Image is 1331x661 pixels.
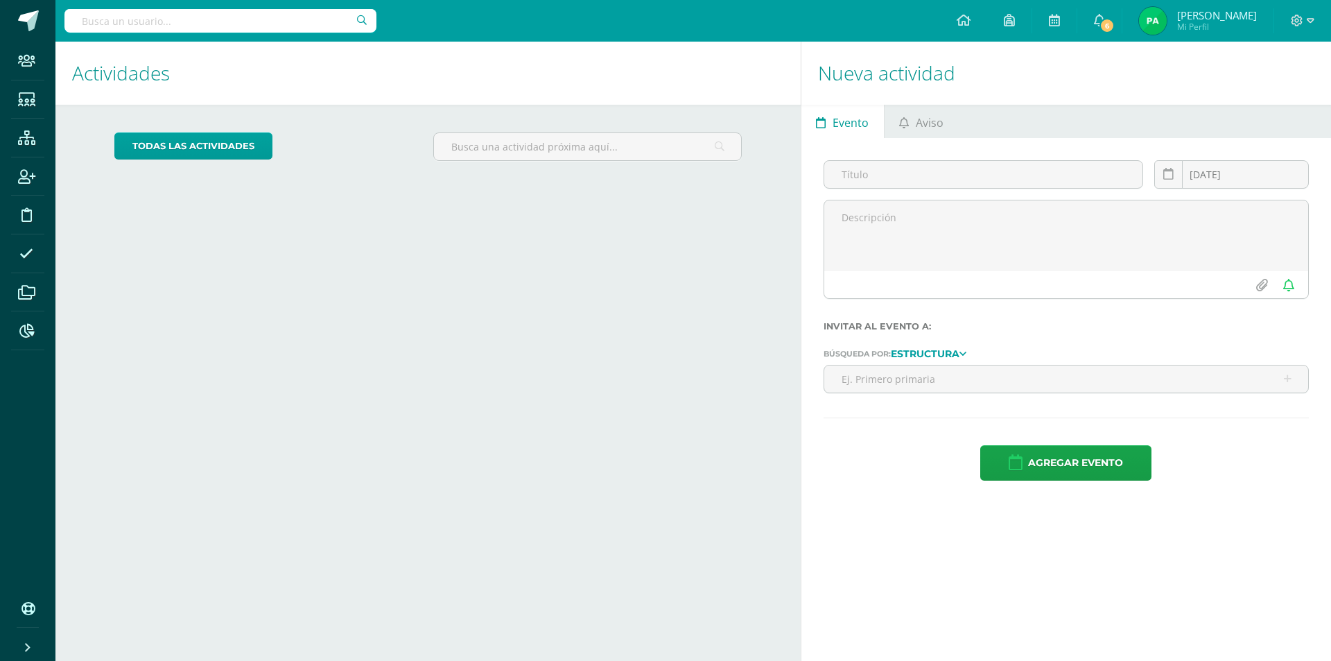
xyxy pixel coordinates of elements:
[891,347,959,360] strong: Estructura
[891,348,966,358] a: Estructura
[818,42,1314,105] h1: Nueva actividad
[1139,7,1167,35] img: ea606af391f2c2e5188f5482682bdea3.png
[1177,21,1257,33] span: Mi Perfil
[114,132,272,160] a: todas las Actividades
[916,106,943,139] span: Aviso
[824,161,1143,188] input: Título
[434,133,741,160] input: Busca una actividad próxima aquí...
[824,366,1308,393] input: Ej. Primero primaria
[801,105,884,138] a: Evento
[1028,446,1123,480] span: Agregar evento
[64,9,376,33] input: Busca un usuario...
[980,445,1151,481] button: Agregar evento
[824,349,891,359] span: Búsqueda por:
[1099,18,1115,33] span: 6
[1177,8,1257,22] span: [PERSON_NAME]
[833,106,869,139] span: Evento
[824,321,1309,332] label: Invitar al evento a:
[885,105,959,138] a: Aviso
[1155,161,1308,188] input: Fecha de entrega
[72,42,784,105] h1: Actividades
